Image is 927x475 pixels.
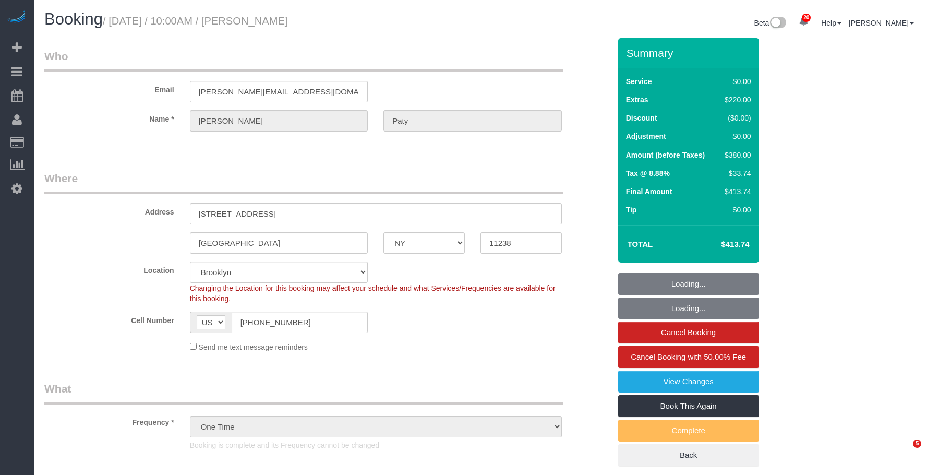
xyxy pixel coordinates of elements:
input: First Name [190,110,368,132]
legend: Who [44,49,563,72]
div: $0.00 [720,205,751,215]
div: $413.74 [720,186,751,197]
a: Cancel Booking with 50.00% Fee [618,346,759,368]
label: Service [626,76,652,87]
legend: Where [44,171,563,194]
div: ($0.00) [720,113,751,123]
legend: What [44,381,563,405]
label: Final Amount [626,186,672,197]
div: $0.00 [720,76,751,87]
label: Tax @ 8.88% [626,168,670,179]
label: Discount [626,113,657,123]
span: 5 [913,440,921,448]
label: Email [37,81,182,95]
input: Last Name [383,110,562,132]
label: Name * [37,110,182,124]
input: Email [190,81,368,102]
a: View Changes [618,371,759,393]
input: Zip Code [480,232,562,254]
img: Automaid Logo [6,10,27,25]
label: Address [37,203,182,217]
a: [PERSON_NAME] [849,19,914,27]
h3: Summary [627,47,754,59]
label: Cell Number [37,312,182,326]
a: Help [821,19,841,27]
h4: $413.74 [690,240,749,249]
label: Frequency * [37,413,182,427]
a: Back [618,444,759,466]
div: $0.00 [720,131,751,141]
span: 20 [802,14,811,22]
div: $33.74 [720,168,751,179]
strong: Total [628,240,653,248]
span: Cancel Booking with 50.00% Fee [631,352,746,361]
span: Send me text message reminders [199,343,308,351]
label: Amount (before Taxes) [626,150,705,160]
a: Book This Again [618,395,759,417]
a: Beta [754,19,787,27]
div: $220.00 [720,94,751,105]
label: Extras [626,94,648,105]
a: 20 [793,10,814,33]
label: Location [37,262,182,276]
small: / [DATE] / 10:00AM / [PERSON_NAME] [103,15,287,27]
span: Changing the Location for this booking may affect your schedule and what Services/Frequencies are... [190,284,556,303]
p: Booking is complete and its Frequency cannot be changed [190,440,562,450]
label: Tip [626,205,637,215]
div: $380.00 [720,150,751,160]
input: City [190,232,368,254]
img: New interface [769,17,786,30]
iframe: Intercom live chat [892,440,917,465]
a: Cancel Booking [618,322,759,343]
span: Booking [44,10,103,28]
label: Adjustment [626,131,666,141]
input: Cell Number [232,312,368,333]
